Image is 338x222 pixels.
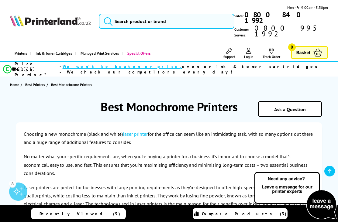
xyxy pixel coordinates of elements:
[15,61,60,77] span: Price Match Promise*
[234,13,243,19] span: Sales:
[10,15,91,28] a: Printerland Logo
[223,48,235,59] a: Support
[202,211,287,217] span: Compare Products (3)
[288,43,296,51] span: 0
[30,46,75,61] a: Ink & Toner Cartridges
[287,5,328,10] span: Mon - Fri 9:00am - 5:30pm
[10,15,91,26] img: Printerland Logo
[51,81,94,88] a: Best Monochrome Printers
[244,54,253,59] span: Log In
[193,208,288,219] a: Compare Products (3)
[36,46,72,61] span: Ink & Toner Cartridges
[234,25,328,38] span: Customer Service:
[24,130,314,146] p: Choosing a new monochrome (black and white) for the office can seem like an intimidating task, wi...
[122,46,153,61] a: Special Offers
[3,64,322,74] li: modal_Promise
[99,14,234,29] input: Search product or brand
[223,54,235,59] span: Support
[25,81,47,88] a: Best Printers
[24,152,314,177] p: No matter what your specific requirements are, when you’re buying a printer for a business it’s i...
[16,99,322,114] h1: Best Monochrome Printers
[10,46,30,61] a: Printers
[40,211,120,217] span: Recently Viewed (5)
[274,106,306,112] a: Ask a Question
[253,25,328,37] span: 0800 995 1992
[123,131,148,137] a: laser printer
[263,48,280,59] a: Track Order
[253,171,338,221] img: Open Live Chat window
[24,183,314,217] p: Laser printers are perfect for businesses with large printing requirements as they’re designed to...
[75,46,122,61] a: Managed Print Services
[25,81,45,88] span: Best Printers
[296,49,310,57] span: Basket
[9,180,16,187] div: 3
[10,81,19,88] span: Home
[244,48,253,59] a: Log In
[291,46,328,59] a: Basket 0
[51,81,92,88] span: Best Monochrome Printers
[60,64,322,75] div: - even on ink & toner cartridges - We check our competitors every day!
[10,81,21,88] a: Home
[243,12,328,23] a: 0800 840 1992
[31,208,126,219] a: Recently Viewed (5)
[244,10,305,25] b: 0800 840 1992
[63,64,182,69] span: We won’t be beaten on price,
